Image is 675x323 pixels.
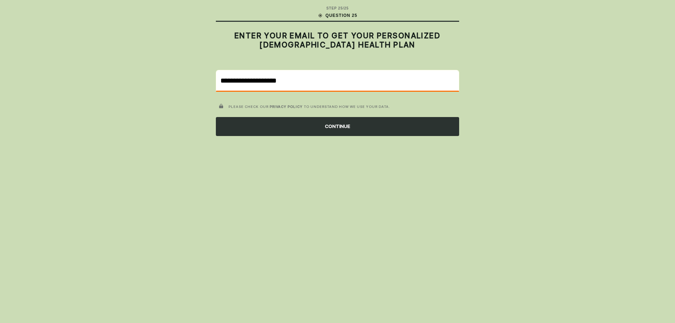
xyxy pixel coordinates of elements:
[216,31,459,50] h2: ENTER YOUR EMAIL TO GET YOUR PERSONALIZED [DEMOGRAPHIC_DATA] HEALTH PLAN
[326,6,349,11] div: STEP 25 / 25
[318,12,357,19] div: QUESTION 25
[270,104,303,109] a: PRIVACY POLICY
[229,104,390,109] span: PLEASE CHECK OUR TO UNDERSTAND HOW WE USE YOUR DATA.
[216,117,459,136] div: CONTINUE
